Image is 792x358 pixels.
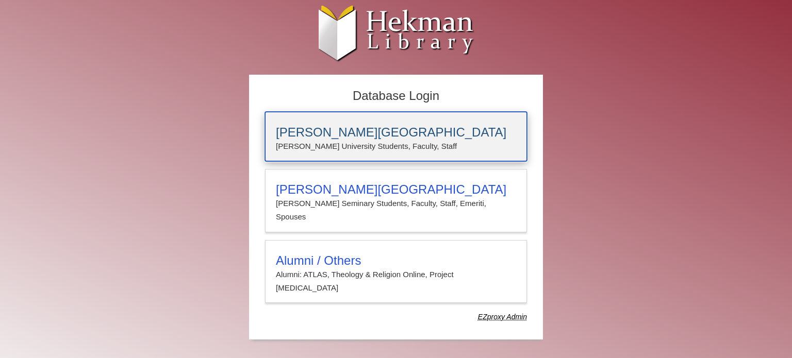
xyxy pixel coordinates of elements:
summary: Alumni / OthersAlumni: ATLAS, Theology & Religion Online, Project [MEDICAL_DATA] [276,253,516,295]
h3: [PERSON_NAME][GEOGRAPHIC_DATA] [276,125,516,140]
a: [PERSON_NAME][GEOGRAPHIC_DATA][PERSON_NAME] University Students, Faculty, Staff [265,112,527,161]
h3: [PERSON_NAME][GEOGRAPHIC_DATA] [276,182,516,197]
dfn: Use Alumni login [478,313,527,321]
p: [PERSON_NAME] Seminary Students, Faculty, Staff, Emeriti, Spouses [276,197,516,224]
h3: Alumni / Others [276,253,516,268]
h2: Database Login [260,86,532,107]
a: [PERSON_NAME][GEOGRAPHIC_DATA][PERSON_NAME] Seminary Students, Faculty, Staff, Emeriti, Spouses [265,169,527,232]
p: Alumni: ATLAS, Theology & Religion Online, Project [MEDICAL_DATA] [276,268,516,295]
p: [PERSON_NAME] University Students, Faculty, Staff [276,140,516,153]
